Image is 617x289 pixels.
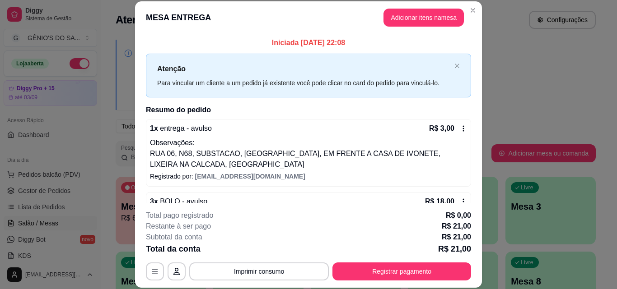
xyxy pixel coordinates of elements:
[157,78,451,88] div: Para vincular um cliente a um pedido já existente você pode clicar no card do pedido para vinculá...
[332,262,471,280] button: Registrar pagamento
[150,138,467,148] p: Observações:
[429,123,454,134] p: R$ 3,00
[146,37,471,48] p: Iniciada [DATE] 22:08
[446,210,471,221] p: R$ 0,00
[454,63,460,69] button: close
[146,221,211,232] p: Restante à ser pago
[466,3,480,18] button: Close
[157,63,451,74] p: Atenção
[135,1,482,34] header: MESA ENTREGA
[425,196,454,207] p: R$ 18,00
[146,232,202,243] p: Subtotal da conta
[146,105,471,115] h2: Resumo do pedido
[383,9,464,27] button: Adicionar itens namesa
[189,262,329,280] button: Imprimir consumo
[146,210,213,221] p: Total pago registrado
[150,172,467,181] p: Registrado por:
[150,123,212,134] p: 1 x
[442,221,471,232] p: R$ 21,00
[158,197,207,205] span: BOLO - avulso
[146,243,201,255] p: Total da conta
[442,232,471,243] p: R$ 21,00
[150,148,467,170] p: RUA 06, N68, SUBSTACAO, [GEOGRAPHIC_DATA], EM FRENTE A CASA DE IVONETE, LIXEIRA NA CALCADA, [GEOG...
[438,243,471,255] p: R$ 21,00
[195,173,305,180] span: [EMAIL_ADDRESS][DOMAIN_NAME]
[158,124,212,132] span: entrega - avulso
[150,196,207,207] p: 3 x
